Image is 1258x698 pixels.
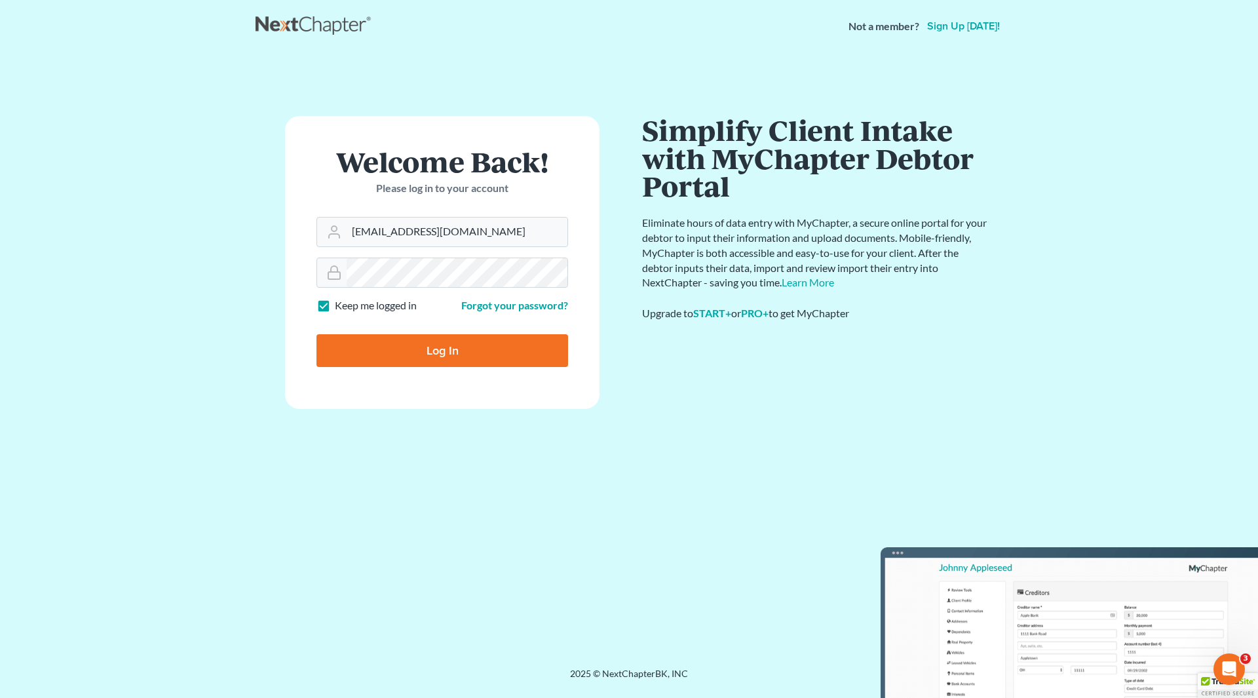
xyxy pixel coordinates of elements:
[741,307,769,319] a: PRO+
[642,116,989,200] h1: Simplify Client Intake with MyChapter Debtor Portal
[693,307,731,319] a: START+
[347,218,567,246] input: Email Address
[924,21,1002,31] a: Sign up [DATE]!
[1240,653,1251,664] span: 3
[316,181,568,196] p: Please log in to your account
[1213,653,1245,685] iframe: Intercom live chat
[642,306,989,321] div: Upgrade to or to get MyChapter
[316,334,568,367] input: Log In
[642,216,989,290] p: Eliminate hours of data entry with MyChapter, a secure online portal for your debtor to input the...
[1198,673,1258,698] div: TrustedSite Certified
[335,298,417,313] label: Keep me logged in
[461,299,568,311] a: Forgot your password?
[848,19,919,34] strong: Not a member?
[256,667,1002,691] div: 2025 © NextChapterBK, INC
[316,147,568,176] h1: Welcome Back!
[782,276,834,288] a: Learn More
